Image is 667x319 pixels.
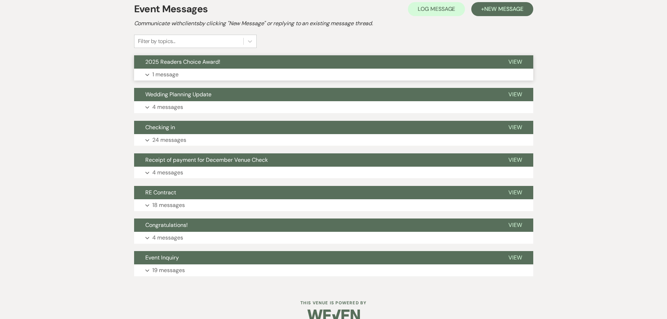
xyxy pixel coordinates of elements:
[497,219,533,232] button: View
[471,2,533,16] button: +New Message
[134,153,497,167] button: Receipt of payment for December Venue Check
[508,254,522,261] span: View
[497,121,533,134] button: View
[497,153,533,167] button: View
[145,91,211,98] span: Wedding Planning Update
[134,232,533,244] button: 4 messages
[134,88,497,101] button: Wedding Planning Update
[134,2,208,16] h1: Event Messages
[508,91,522,98] span: View
[134,121,497,134] button: Checking in
[145,156,268,164] span: Receipt of payment for December Venue Check
[152,103,183,112] p: 4 messages
[497,55,533,69] button: View
[145,189,176,196] span: RE Contract
[152,266,185,275] p: 19 messages
[508,124,522,131] span: View
[508,189,522,196] span: View
[134,186,497,199] button: RE Contract
[134,101,533,113] button: 4 messages
[484,5,523,13] span: New Message
[138,37,175,46] div: Filter by topics...
[134,69,533,81] button: 1 message
[134,251,497,264] button: Event Inquiry
[134,199,533,211] button: 18 messages
[152,233,183,242] p: 4 messages
[497,251,533,264] button: View
[134,219,497,232] button: Congratulations!
[152,70,179,79] p: 1 message
[497,88,533,101] button: View
[408,2,465,16] button: Log Message
[508,58,522,65] span: View
[508,156,522,164] span: View
[134,264,533,276] button: 19 messages
[152,168,183,177] p: 4 messages
[508,221,522,229] span: View
[134,55,497,69] button: 2025 Readers Choice Award!
[152,136,186,145] p: 24 messages
[497,186,533,199] button: View
[134,167,533,179] button: 4 messages
[418,5,455,13] span: Log Message
[145,254,179,261] span: Event Inquiry
[145,58,220,65] span: 2025 Readers Choice Award!
[134,19,533,28] h2: Communicate with clients by clicking "New Message" or replying to an existing message thread.
[145,221,188,229] span: Congratulations!
[145,124,175,131] span: Checking in
[152,201,185,210] p: 18 messages
[134,134,533,146] button: 24 messages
